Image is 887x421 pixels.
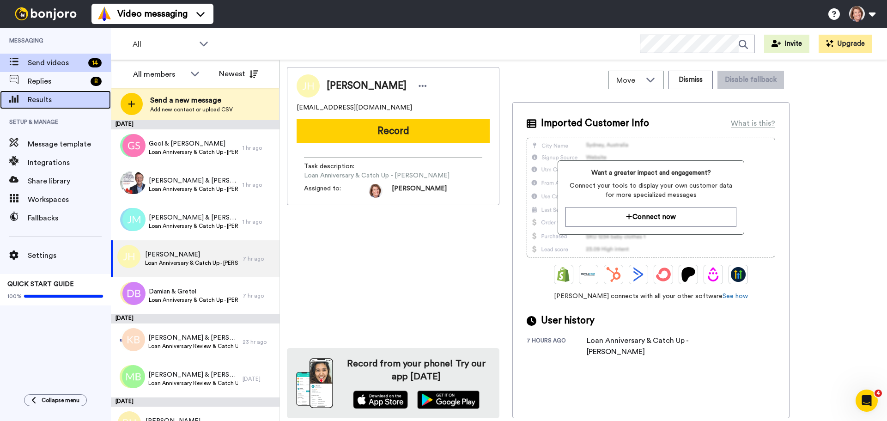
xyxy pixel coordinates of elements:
button: Record [297,119,490,143]
span: [PERSON_NAME] & [PERSON_NAME] [149,213,238,222]
span: [PERSON_NAME] & [PERSON_NAME] [149,176,238,185]
img: db.png [122,282,146,305]
img: jh.png [117,245,140,268]
div: 14 [88,58,102,67]
span: Loan Anniversary & Catch Up - [PERSON_NAME] [149,148,238,156]
span: Want a greater impact and engagement? [565,168,736,177]
span: Task description : [304,162,369,171]
span: Loan Anniversary Review & Catch Up - [PERSON_NAME] [148,342,238,350]
div: 1 hr ago [243,144,275,152]
span: 100% [7,293,22,300]
img: a1087ef6-816d-4369-8c2e-8852fdeb3255.jpg [120,171,143,194]
span: [PERSON_NAME] [145,250,238,259]
span: Connect your tools to display your own customer data for more specialized messages [565,181,736,200]
img: a9f4b73e-b3c7-4288-814a-a3539c21c4c8.png [120,328,143,351]
span: Loan Anniversary Review & Catch Up - [PERSON_NAME] [148,379,238,387]
img: jm.png [122,208,146,231]
img: Ontraport [581,267,596,282]
button: Connect now [565,207,736,227]
span: Imported Customer Info [541,116,649,130]
img: vm-color.svg [97,6,112,21]
h4: Record from your phone! Try our app [DATE] [342,357,490,383]
div: 8 [91,77,102,86]
button: Upgrade [819,35,872,53]
span: Share library [28,176,111,187]
img: 621c16c7-a60b-48f8-b0b5-f158d0b0809f-1759891800.jpg [369,184,383,198]
span: Assigned to: [304,184,369,198]
span: Loan Anniversary & Catch Up - [PERSON_NAME] [149,296,238,304]
span: Send videos [28,57,85,68]
span: [PERSON_NAME] & [PERSON_NAME] [148,370,238,379]
span: Send a new message [150,95,233,106]
button: Newest [212,65,265,83]
iframe: Intercom live chat [856,390,878,412]
img: GoHighLevel [731,267,746,282]
img: Drip [706,267,721,282]
img: ActiveCampaign [631,267,646,282]
div: 1 hr ago [243,181,275,189]
div: All members [133,69,186,80]
span: Fallbacks [28,213,111,224]
div: 7 hours ago [527,337,587,357]
div: [DATE] [111,120,279,129]
img: gs.png [122,134,146,157]
span: [PERSON_NAME] [327,79,407,93]
span: [PERSON_NAME] connects with all your other software [527,292,775,301]
div: [DATE] [111,314,279,323]
span: Loan Anniversary & Catch Up - [PERSON_NAME] [149,222,238,230]
span: Geol & [PERSON_NAME] [149,139,238,148]
img: tm.png [120,208,143,231]
span: [EMAIL_ADDRESS][DOMAIN_NAME] [297,103,412,112]
span: Results [28,94,111,105]
img: playstore [417,390,480,409]
img: Hubspot [606,267,621,282]
button: Invite [764,35,809,53]
span: All [133,39,194,50]
span: User history [541,314,595,328]
span: Message template [28,139,111,150]
div: What is this? [731,118,775,129]
div: [DATE] [111,397,279,407]
div: 23 hr ago [243,338,275,346]
a: See how [723,293,748,299]
span: 4 [875,390,882,397]
div: 1 hr ago [243,218,275,226]
span: Loan Anniversary & Catch Up - [PERSON_NAME] [149,185,238,193]
img: gb.png [120,282,143,305]
div: Loan Anniversary & Catch Up - [PERSON_NAME] [587,335,735,357]
button: Dismiss [668,71,713,89]
span: Move [616,75,641,86]
img: download [296,358,333,408]
span: [PERSON_NAME] & [PERSON_NAME] [148,333,238,342]
span: Loan Anniversary & Catch Up - [PERSON_NAME] [145,259,238,267]
img: Shopify [556,267,571,282]
img: mb.png [122,365,145,388]
span: Collapse menu [42,397,79,404]
span: Integrations [28,157,111,168]
span: Loan Anniversary & Catch Up - [PERSON_NAME] [304,171,450,180]
div: [DATE] [243,375,275,383]
img: appstore [353,390,408,409]
img: Patreon [681,267,696,282]
img: sb.png [120,365,143,388]
span: QUICK START GUIDE [7,281,74,287]
span: Settings [28,250,111,261]
img: Image of Julie Hicks [297,74,320,98]
div: 7 hr ago [243,292,275,299]
span: [PERSON_NAME] [392,184,447,198]
img: kb.png [122,328,145,351]
img: ConvertKit [656,267,671,282]
button: Collapse menu [24,394,87,406]
span: Workspaces [28,194,111,205]
img: rk.png [120,134,143,157]
span: Damian & Gretel [149,287,238,296]
span: Replies [28,76,87,87]
button: Disable fallback [717,71,784,89]
span: Video messaging [117,7,188,20]
span: Add new contact or upload CSV [150,106,233,113]
div: 7 hr ago [243,255,275,262]
img: 5fbe2173-ae36-474e-92ce-23c84c7c928c.jpg [122,171,146,194]
img: bj-logo-header-white.svg [11,7,80,20]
